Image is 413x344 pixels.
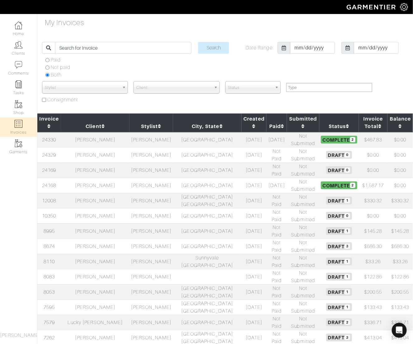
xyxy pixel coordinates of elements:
[345,198,350,203] span: 1
[44,335,55,341] a: 7262
[42,137,56,143] a: 24330
[55,42,191,54] input: Search for Invoice
[400,3,408,11] img: gear-icon-white-bd11855cb880d31180b6d7d6211b90ccbf57a29d726f0c71d8c61bd08dd39cc2.png
[359,208,388,223] td: $0.00
[287,254,319,269] td: Not Submitted
[61,132,130,148] td: [PERSON_NAME]
[266,147,287,163] td: Not Paid
[287,284,319,300] td: Not Submitted
[242,284,266,300] td: [DATE]
[289,116,317,129] a: Submitted
[387,315,413,330] td: $336.71
[326,303,352,311] span: Draft
[47,96,78,103] label: Consignment
[61,223,130,239] td: [PERSON_NAME]
[61,254,130,269] td: [PERSON_NAME]
[15,140,22,147] img: garments-icon-b7da505a4dc4fd61783c78ac3ca0ef83fa9d6f193b1c9dc38574b1d14d53ca28.png
[359,315,388,330] td: $336.71
[387,178,413,193] td: $0.00
[129,239,173,254] td: [PERSON_NAME]
[15,80,22,88] img: reminder-icon-8004d30b9f0a5d33ae49ab947aed9ed385cf756f9e5892f1edd6e32f2345188e.png
[266,163,287,178] td: Not Paid
[42,183,56,188] a: 24168
[198,42,229,54] input: Search
[326,288,352,296] span: Draft
[345,305,350,310] span: 1
[359,178,388,193] td: $1,587.17
[287,269,319,284] td: Not Submitted
[326,242,352,250] span: Draft
[326,166,352,174] span: Draft
[266,284,287,300] td: Not Paid
[387,254,413,269] td: $33.26
[345,335,350,340] span: 3
[345,274,350,279] span: 1
[345,289,350,295] span: 1
[387,284,413,300] td: $200.55
[287,208,319,223] td: Not Submitted
[359,254,388,269] td: $33.26
[359,223,388,239] td: $145.28
[173,284,242,300] td: [GEOGRAPHIC_DATA] [GEOGRAPHIC_DATA]
[359,147,388,163] td: $0.00
[266,132,287,148] td: [DATE]
[359,239,388,254] td: $686.30
[86,123,105,129] a: Client
[173,147,242,163] td: [GEOGRAPHIC_DATA]
[287,315,319,330] td: Not Submitted
[42,213,56,219] a: 10350
[266,178,287,193] td: [DATE]
[129,208,173,223] td: [PERSON_NAME]
[242,178,266,193] td: [DATE]
[173,208,242,223] td: [GEOGRAPHIC_DATA]
[321,136,357,143] span: Complete
[129,163,173,178] td: [PERSON_NAME]
[173,315,242,330] td: [GEOGRAPHIC_DATA]
[136,81,211,94] span: Client
[141,123,161,129] a: Stylist
[359,284,388,300] td: $200.55
[228,81,272,94] span: Status
[51,71,61,79] label: Both
[173,163,242,178] td: [GEOGRAPHIC_DATA]
[387,163,413,178] td: $0.00
[287,163,319,178] td: Not Submitted
[61,193,130,208] td: [PERSON_NAME]
[129,132,173,148] td: [PERSON_NAME]
[15,100,22,108] img: garments-icon-b7da505a4dc4fd61783c78ac3ca0ef83fa9d6f193b1c9dc38574b1d14d53ca28.png
[173,132,242,148] td: [GEOGRAPHIC_DATA]
[44,228,55,234] a: 8995
[242,147,266,163] td: [DATE]
[326,273,352,280] span: Draft
[244,116,265,129] a: Created
[321,181,357,189] span: Complete
[345,213,350,218] span: 0
[61,300,130,315] td: [PERSON_NAME]
[266,193,287,208] td: Not Paid
[345,244,350,249] span: 3
[242,193,266,208] td: [DATE]
[129,269,173,284] td: [PERSON_NAME]
[287,223,319,239] td: Not Submitted
[61,163,130,178] td: [PERSON_NAME]
[192,123,223,129] a: City, State
[44,274,55,280] a: 8083
[242,300,266,315] td: [DATE]
[266,223,287,239] td: Not Paid
[266,300,287,315] td: Not Paid
[242,269,266,284] td: [DATE]
[326,151,352,158] span: Draft
[44,289,55,295] a: 8053
[392,323,407,338] div: Open Intercom Messenger
[44,244,55,249] a: 8674
[359,300,388,315] td: $133.43
[39,116,59,129] a: Invoice
[287,147,319,163] td: Not Submitted
[61,239,130,254] td: [PERSON_NAME]
[173,239,242,254] td: [GEOGRAPHIC_DATA]
[51,56,61,64] label: Paid
[51,64,70,71] label: Not paid
[61,269,130,284] td: [PERSON_NAME]
[326,197,352,204] span: Draft
[242,239,266,254] td: [DATE]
